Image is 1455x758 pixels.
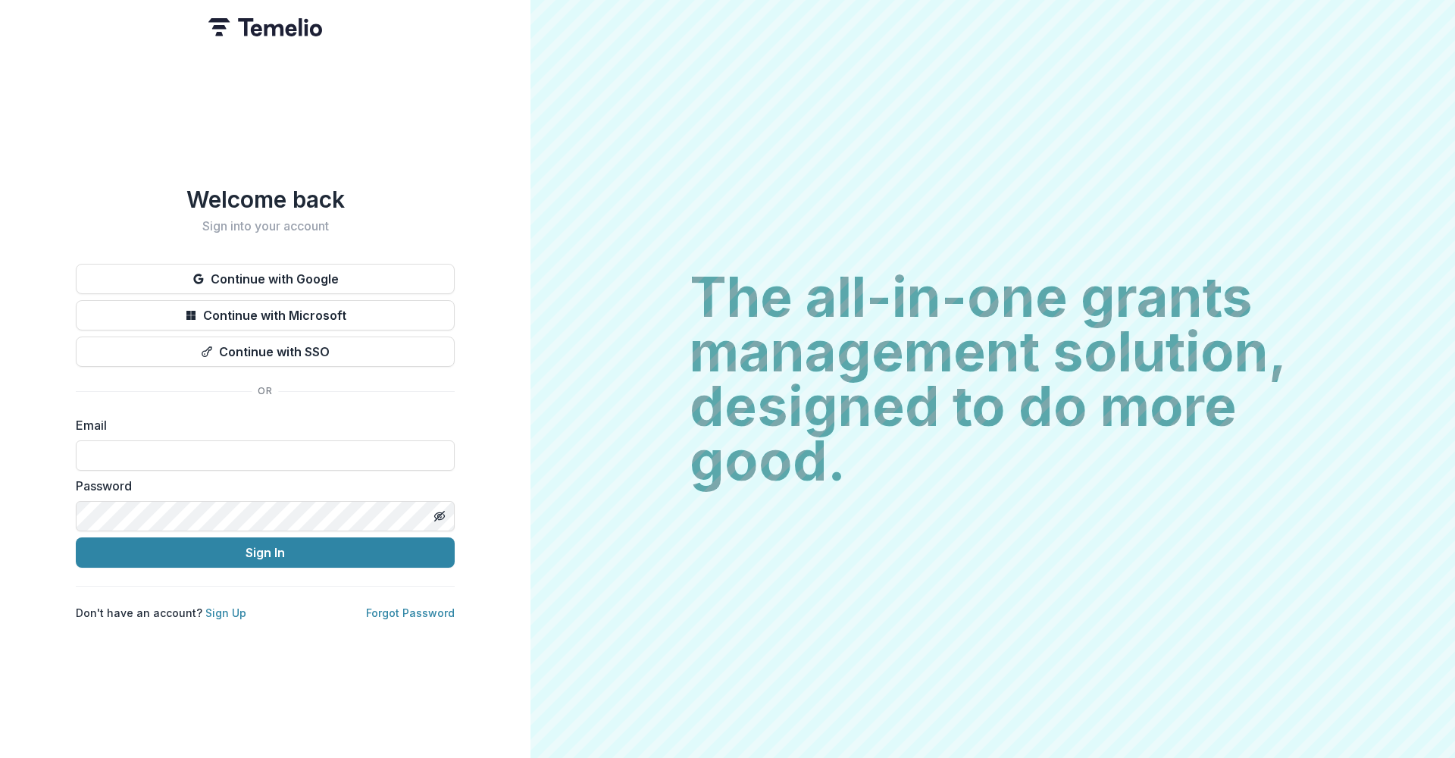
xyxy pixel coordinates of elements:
button: Continue with Google [76,264,455,294]
label: Password [76,477,446,495]
p: Don't have an account? [76,605,246,621]
a: Forgot Password [366,606,455,619]
a: Sign Up [205,606,246,619]
h2: Sign into your account [76,219,455,233]
button: Continue with SSO [76,337,455,367]
button: Continue with Microsoft [76,300,455,330]
button: Sign In [76,537,455,568]
label: Email [76,416,446,434]
h1: Welcome back [76,186,455,213]
img: Temelio [208,18,322,36]
button: Toggle password visibility [427,504,452,528]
